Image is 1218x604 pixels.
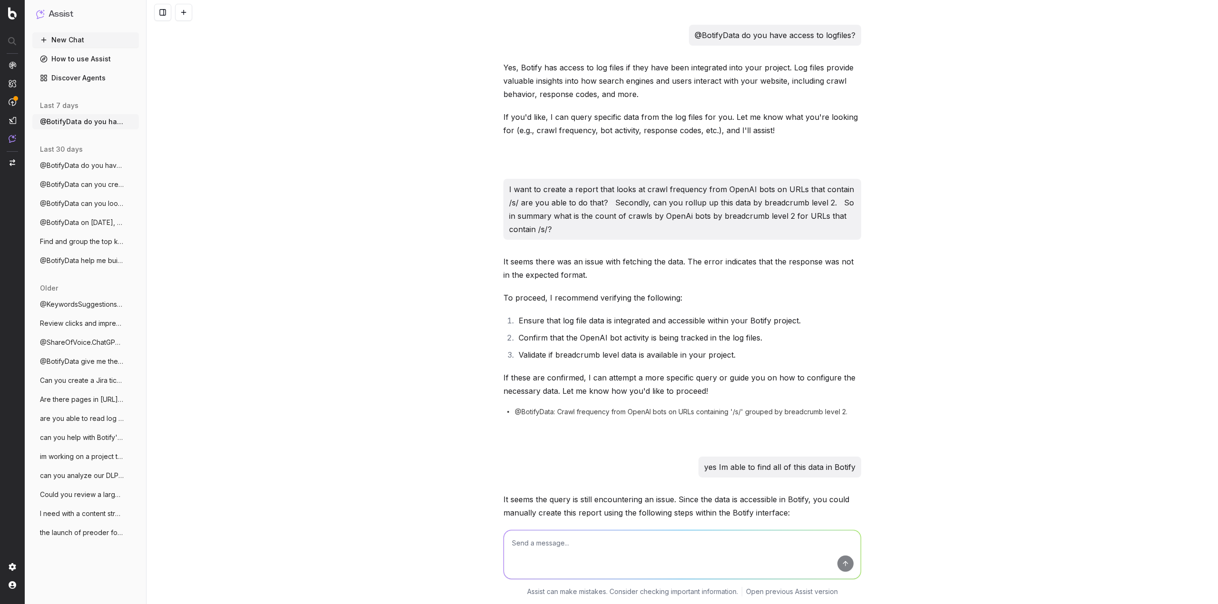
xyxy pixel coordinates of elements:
button: im working on a project to build localiz [32,449,139,464]
p: Yes, Botify has access to log files if they have been integrated into your project. Log files pro... [503,61,861,101]
a: Discover Agents [32,70,139,86]
span: Could you review a large list of keywods [40,490,124,499]
img: Activation [9,98,16,106]
button: can you help with Botify's advanced URL [32,430,139,445]
button: @BotifyData can you create a report to s [32,177,139,192]
span: @BotifyData help me build a real keyword [40,256,124,265]
p: yes Im able to find all of this data in Botify [704,460,855,474]
button: Are there pages in [URL][DOMAIN_NAME] [32,392,139,407]
span: the launch of preoder for nintendo swich [40,528,124,537]
button: Review clicks and impression for the las [32,316,139,331]
img: Botify logo [8,7,17,19]
p: If you'd like, I can query specific data from the log files for you. Let me know what you're look... [503,110,861,137]
img: Studio [9,117,16,124]
span: @BotifyData do you have access to logfil [40,117,124,127]
button: @BotifyData can you look at each clicks, [32,196,139,211]
span: last 30 days [40,145,83,154]
span: older [40,283,58,293]
li: Ensure that log file data is integrated and accessible within your Botify project. [516,314,861,327]
img: Assist [9,135,16,143]
img: Switch project [10,159,15,166]
button: @BotifyData on [DATE], we released F [32,215,139,230]
span: @BotifyData give me the avg page rank fo [40,357,124,366]
a: Open previous Assist version [746,587,838,596]
button: the launch of preoder for nintendo swich [32,525,139,540]
button: New Chat [32,32,139,48]
span: @BotifyData can you create a report to s [40,180,124,189]
span: are you able to read log data from our a [40,414,124,423]
span: @ShareOfVoice.ChatGPT what's [DOMAIN_NAME]' [40,338,124,347]
button: I need with a content strategy and keywo [32,506,139,521]
button: Find and group the top keywords for keyw [32,234,139,249]
button: @BotifyData do you have access to logfil [32,114,139,129]
span: @BotifyData do you have access to log da [40,161,124,170]
p: It seems there was an issue with fetching the data. The error indicates that the response was not... [503,255,861,282]
span: @KeywordsSuggestions help me find the an [40,300,124,309]
span: @BotifyData can you look at each clicks, [40,199,124,208]
button: @BotifyData give me the avg page rank fo [32,354,139,369]
button: can you analyze our DLP page segment and [32,468,139,483]
p: @BotifyData do you have access to logfiles? [695,29,855,42]
button: Assist [36,8,135,21]
img: Assist [36,10,45,19]
span: @BotifyData: Crawl frequency from OpenAI bots on URLs containing '/s/' grouped by breadcrumb leve... [515,407,847,417]
h1: Assist [49,8,73,21]
span: can you help with Botify's advanced URL [40,433,124,442]
p: To proceed, I recommend verifying the following: [503,291,861,304]
p: It seems the query is still encountering an issue. Since the data is accessible in Botify, you co... [503,493,861,519]
span: Can you create a Jira ticket for removin [40,376,124,385]
button: @BotifyData help me build a real keyword [32,253,139,268]
button: @ShareOfVoice.ChatGPT what's [DOMAIN_NAME]' [32,335,139,350]
img: My account [9,581,16,589]
img: Setting [9,563,16,571]
li: Validate if breadcrumb level data is available in your project. [516,348,861,361]
p: If these are confirmed, I can attempt a more specific query or guide you on how to configure the ... [503,371,861,398]
span: im working on a project to build localiz [40,452,124,461]
button: Can you create a Jira ticket for removin [32,373,139,388]
span: can you analyze our DLP page segment and [40,471,124,480]
span: last 7 days [40,101,79,110]
p: Assist can make mistakes. Consider checking important information. [527,587,738,596]
span: Review clicks and impression for the las [40,319,124,328]
a: How to use Assist [32,51,139,67]
span: I need with a content strategy and keywo [40,509,124,518]
span: Are there pages in [URL][DOMAIN_NAME] [40,395,124,404]
span: Find and group the top keywords for keyw [40,237,124,246]
li: Confirm that the OpenAI bot activity is being tracked in the log files. [516,331,861,344]
button: @KeywordsSuggestions help me find the an [32,297,139,312]
p: I want to create a report that looks at crawl frequency from OpenAI bots on URLs that contain /s/... [509,183,855,236]
span: @BotifyData on [DATE], we released F [40,218,124,227]
img: Intelligence [9,79,16,88]
button: @BotifyData do you have access to log da [32,158,139,173]
img: Analytics [9,61,16,69]
button: are you able to read log data from our a [32,411,139,426]
button: Could you review a large list of keywods [32,487,139,502]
